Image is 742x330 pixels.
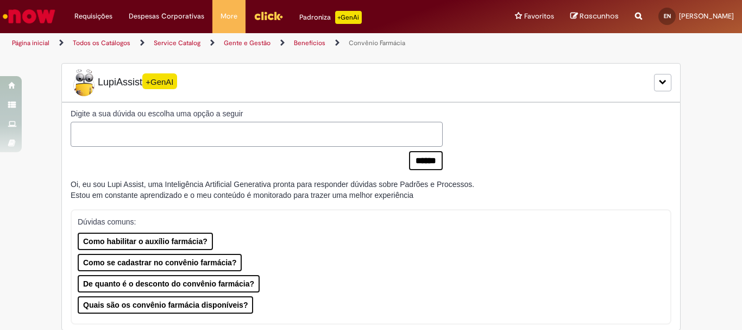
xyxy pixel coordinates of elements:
ul: Trilhas de página [8,33,487,53]
button: Como habilitar o auxílio farmácia? [78,233,213,250]
span: Despesas Corporativas [129,11,204,22]
a: Rascunhos [570,11,619,22]
p: Dúvidas comuns: [78,216,656,227]
span: +GenAI [142,73,177,89]
div: Padroniza [299,11,362,24]
span: LupiAssist [71,69,177,96]
div: Oi, eu sou Lupi Assist, uma Inteligência Artificial Generativa pronta para responder dúvidas sobr... [71,179,474,201]
span: Requisições [74,11,112,22]
img: click_logo_yellow_360x200.png [254,8,283,24]
a: Convênio Farmácia [349,39,405,47]
button: Quais são os convênio farmácia disponíveis? [78,296,253,314]
a: Todos os Catálogos [73,39,130,47]
p: +GenAi [335,11,362,24]
span: Favoritos [524,11,554,22]
a: Benefícios [294,39,325,47]
div: LupiLupiAssist+GenAI [61,63,681,102]
a: Service Catalog [154,39,200,47]
span: EN [664,13,671,20]
label: Digite a sua dúvida ou escolha uma opção a seguir [71,108,443,119]
span: More [221,11,237,22]
img: Lupi [71,69,98,96]
span: Rascunhos [580,11,619,21]
a: Página inicial [12,39,49,47]
span: [PERSON_NAME] [679,11,734,21]
a: Gente e Gestão [224,39,271,47]
button: Como se cadastrar no convênio farmácia? [78,254,242,271]
img: ServiceNow [1,5,57,27]
button: De quanto é o desconto do convênio farmácia? [78,275,260,292]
